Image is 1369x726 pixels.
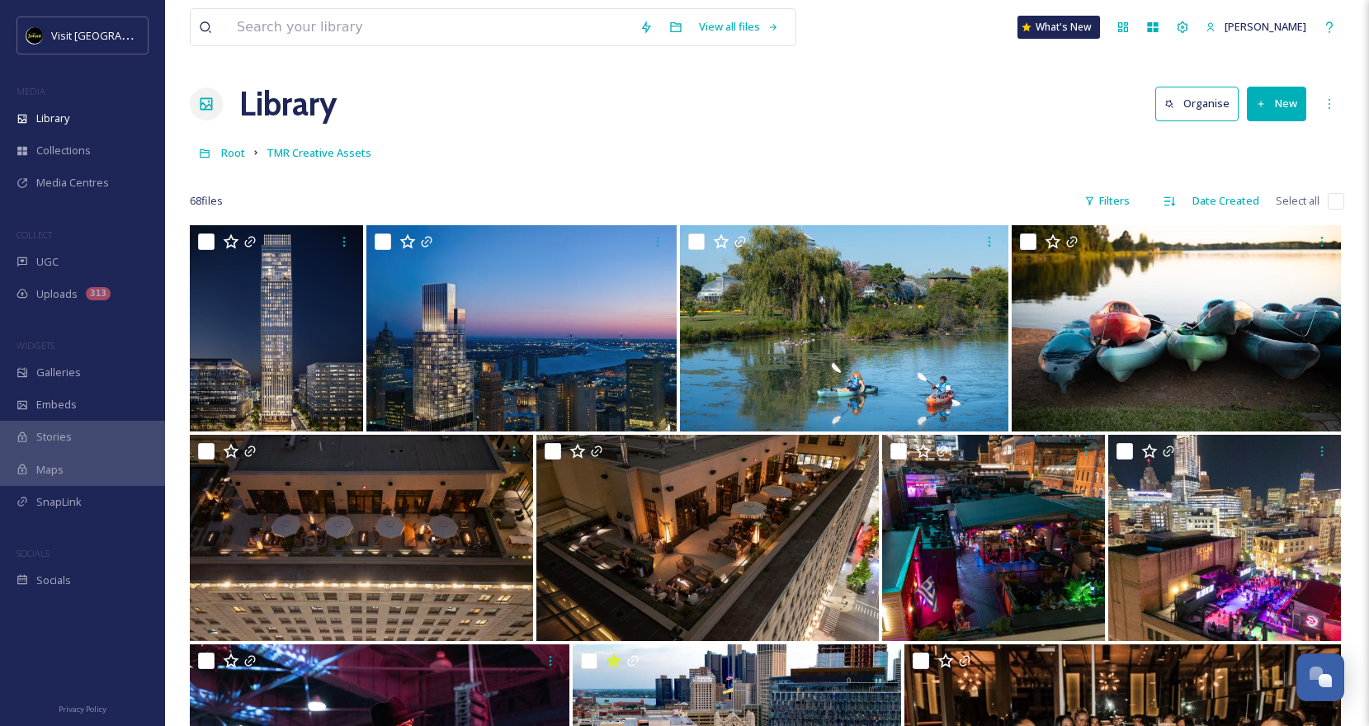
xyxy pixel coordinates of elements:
span: Collections [36,143,91,158]
div: Filters [1076,185,1138,217]
span: Socials [36,573,71,588]
span: Select all [1276,193,1319,209]
span: MEDIA [17,85,45,97]
span: SnapLink [36,494,82,510]
button: New [1247,87,1306,120]
button: Organise [1155,87,1239,120]
span: UGC [36,254,59,270]
span: Library [36,111,69,126]
a: View all files [691,11,787,43]
a: [PERSON_NAME] [1197,11,1315,43]
a: Library [239,79,337,129]
img: ext_1753134004.684889_cfalsettiphoto@gmail.com-DJI_0253.jpg [190,435,533,641]
span: Privacy Policy [59,704,106,714]
img: Hudsons-ExteriorResiTopofTower-20240327-002.jpg [366,225,677,431]
span: Root [221,145,245,160]
span: [PERSON_NAME] [1225,19,1306,34]
span: Galleries [36,365,81,380]
img: ext_1755791481.938835_brandon@vannocreative.com-DSC02850.jpg [680,225,1008,431]
span: Visit [GEOGRAPHIC_DATA] [51,27,179,43]
span: Stories [36,429,72,445]
a: Privacy Policy [59,698,106,718]
a: Root [221,143,245,163]
img: VISIT%20DETROIT%20LOGO%20-%20BLACK%20BACKGROUND.png [26,27,43,44]
img: ext_1753109250.546007_cfalsettiphoto@gmail.com-DJI_0777.jpg [882,435,1105,641]
img: ext_1753539621.450446_exploremichiganmore@gmail.com-Stony Creek-33.jpg [1012,225,1341,431]
img: ext_1753133998.654678_cfalsettiphoto@gmail.com-DJI_0271.jpg [536,435,880,641]
div: Date Created [1184,185,1268,217]
input: Search your library [229,9,631,45]
span: COLLECT [17,229,52,241]
button: Open Chat [1296,653,1344,701]
a: TMR Creative Assets [267,143,371,163]
span: Embeds [36,397,77,412]
div: 313 [86,287,111,300]
a: Organise [1155,87,1247,120]
span: 68 file s [190,193,223,209]
span: TMR Creative Assets [267,145,371,160]
span: Uploads [36,286,78,302]
span: Media Centres [36,175,109,191]
a: What's New [1017,16,1100,39]
span: SOCIALS [17,547,50,559]
img: Hudsons-ExteriorResiHero-20240328.jpg [190,225,363,431]
span: WIDGETS [17,339,54,351]
img: ext_1752091242.902484_cfalsettiphoto@gmail.com-DJI_0626.jpg [1108,435,1341,641]
span: Maps [36,462,64,478]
